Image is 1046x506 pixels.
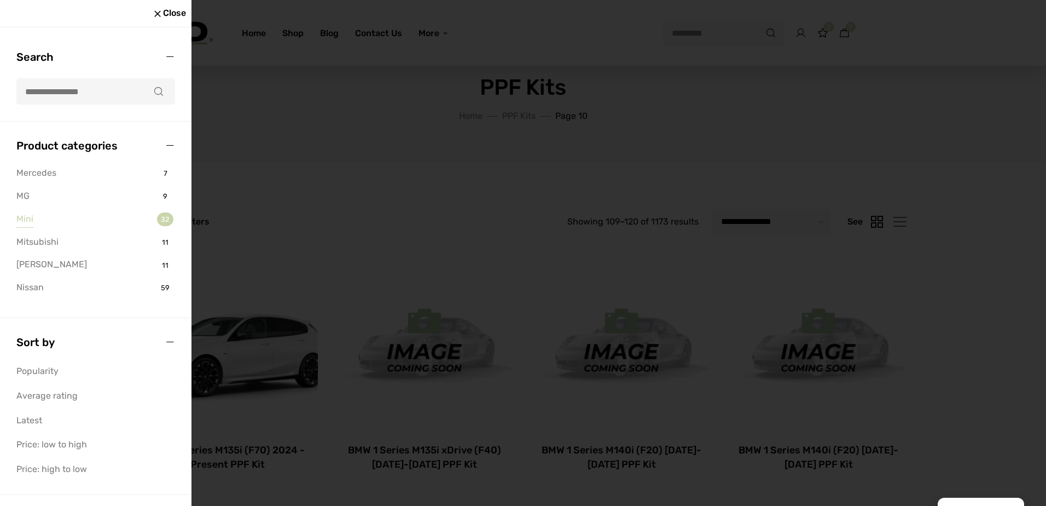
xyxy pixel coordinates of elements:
span: Search [16,49,67,65]
button: Search [142,78,175,105]
a: Price: high to low [16,462,87,478]
a: Price: low to high [16,437,87,453]
a: [PERSON_NAME] [16,257,87,273]
span: 59 [157,281,173,294]
span: 11 [157,236,173,249]
a: Popularity [16,364,59,380]
a: Latest [16,413,42,429]
span: Sort by [16,335,68,350]
a: Mercedes [16,165,56,182]
span: 9 [157,190,173,203]
a: Nissan [16,280,44,296]
span: 32 [157,212,173,226]
span: 11 [157,259,173,272]
a: Average rating [16,388,78,405]
a: Mini [16,211,33,228]
a: Mitsubishi [16,234,59,251]
a: MG [16,188,30,205]
span: Product categories [16,138,131,153]
span: Close [152,4,186,24]
span: 7 [157,167,173,180]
